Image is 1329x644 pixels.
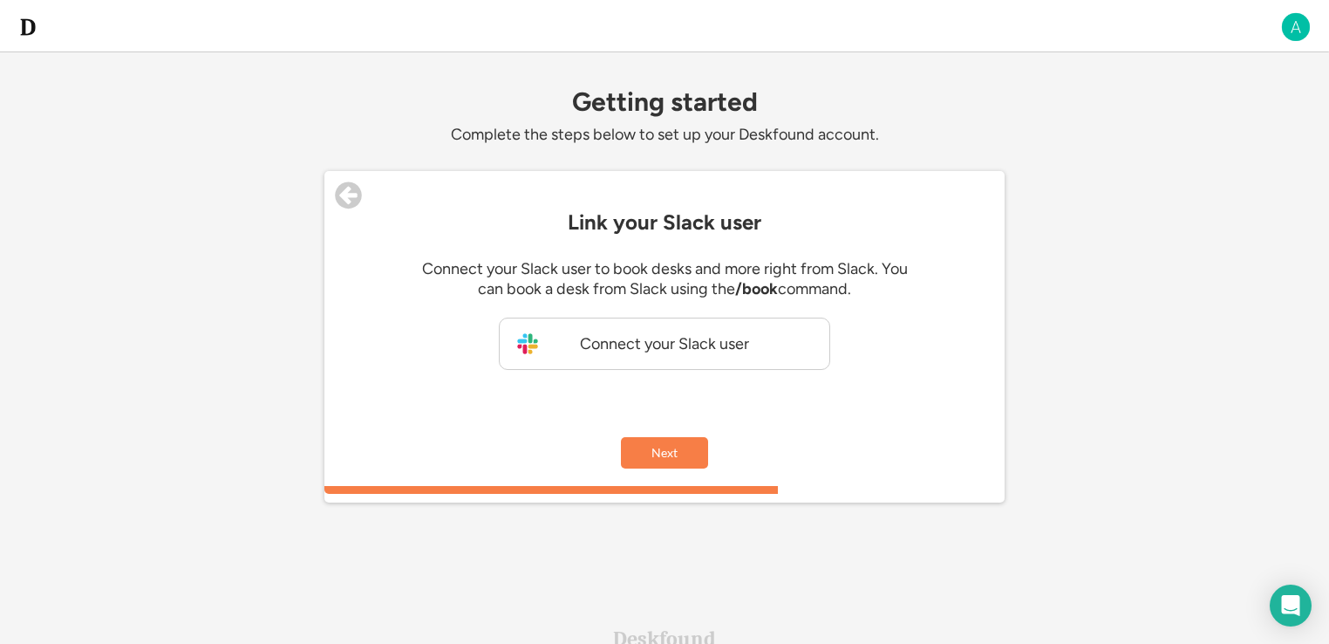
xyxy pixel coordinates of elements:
div: Complete the steps below to set up your Deskfound account. [324,125,1005,145]
img: slack-logo-icon.png [517,333,538,354]
strong: /book [735,279,778,298]
div: Link your Slack user [342,210,987,235]
div: Connect your Slack user to book desks and more right from Slack. You can book a desk from Slack u... [412,259,917,300]
div: Open Intercom Messenger [1270,585,1312,627]
img: A.png [1280,11,1312,43]
div: Connect your Slack user [569,334,760,354]
div: 66.6666666666667% [328,486,1001,494]
button: Next [621,437,708,469]
img: d-whitebg.png [17,17,38,38]
div: Getting started [324,87,1005,116]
